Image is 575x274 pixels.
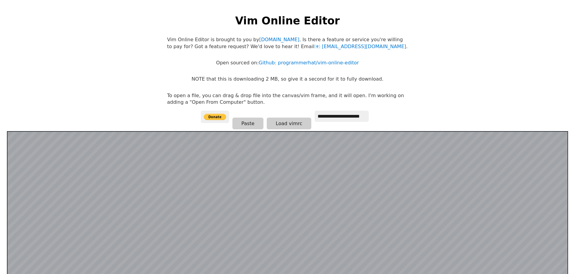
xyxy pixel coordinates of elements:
[167,92,408,106] p: To open a file, you can drag & drop file into the canvas/vim frame, and it will open. I'm working...
[216,60,359,66] p: Open sourced on:
[235,13,340,28] h1: Vim Online Editor
[232,118,263,129] button: Paste
[314,44,406,49] a: [EMAIL_ADDRESS][DOMAIN_NAME]
[167,36,408,50] p: Vim Online Editor is brought to you by . Is there a feature or service you're willing to pay for?...
[191,76,383,82] p: NOTE that this is downloading 2 MB, so give it a second for it to fully download.
[267,118,311,129] button: Load vimrc
[259,60,359,66] a: Github: programmerhat/vim-online-editor
[259,37,300,42] a: [DOMAIN_NAME]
